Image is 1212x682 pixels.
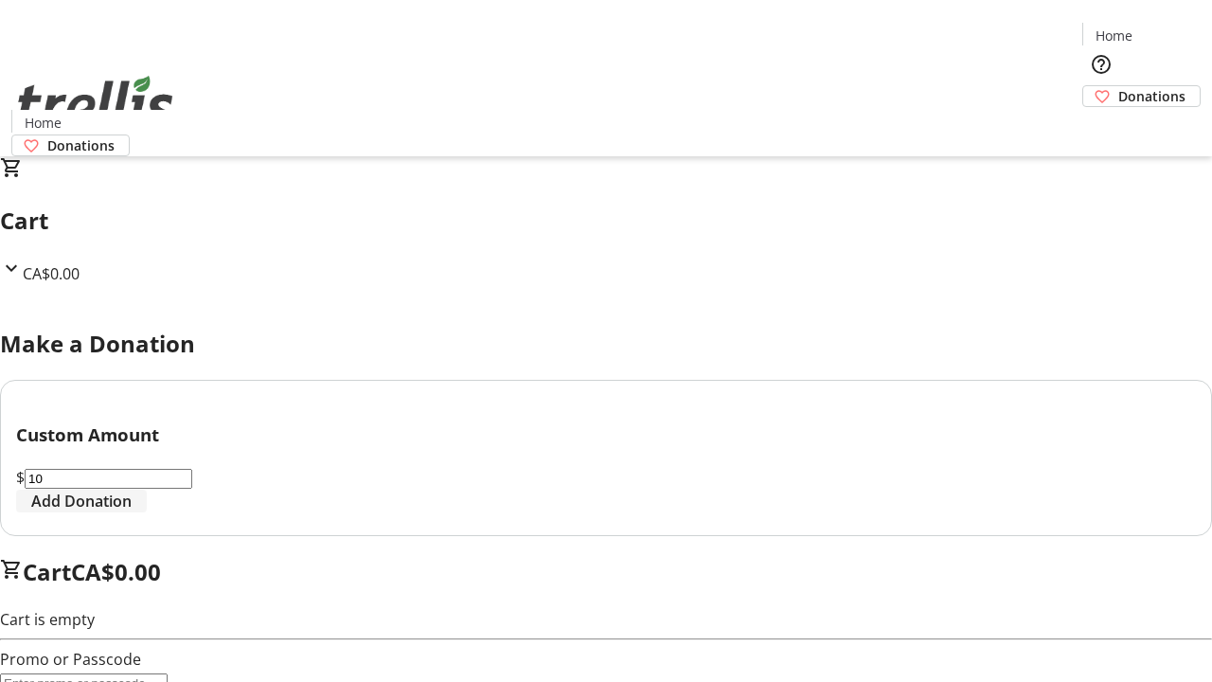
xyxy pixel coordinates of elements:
[16,467,25,488] span: $
[16,422,1196,448] h3: Custom Amount
[1082,45,1120,83] button: Help
[25,113,62,133] span: Home
[16,490,147,512] button: Add Donation
[1083,26,1144,45] a: Home
[47,135,115,155] span: Donations
[1096,26,1132,45] span: Home
[1082,85,1201,107] a: Donations
[11,55,180,150] img: Orient E2E Organization ZCeU0LDOI7's Logo
[1082,107,1120,145] button: Cart
[31,490,132,512] span: Add Donation
[25,469,192,489] input: Donation Amount
[71,556,161,587] span: CA$0.00
[23,263,80,284] span: CA$0.00
[12,113,73,133] a: Home
[1118,86,1185,106] span: Donations
[11,135,130,156] a: Donations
